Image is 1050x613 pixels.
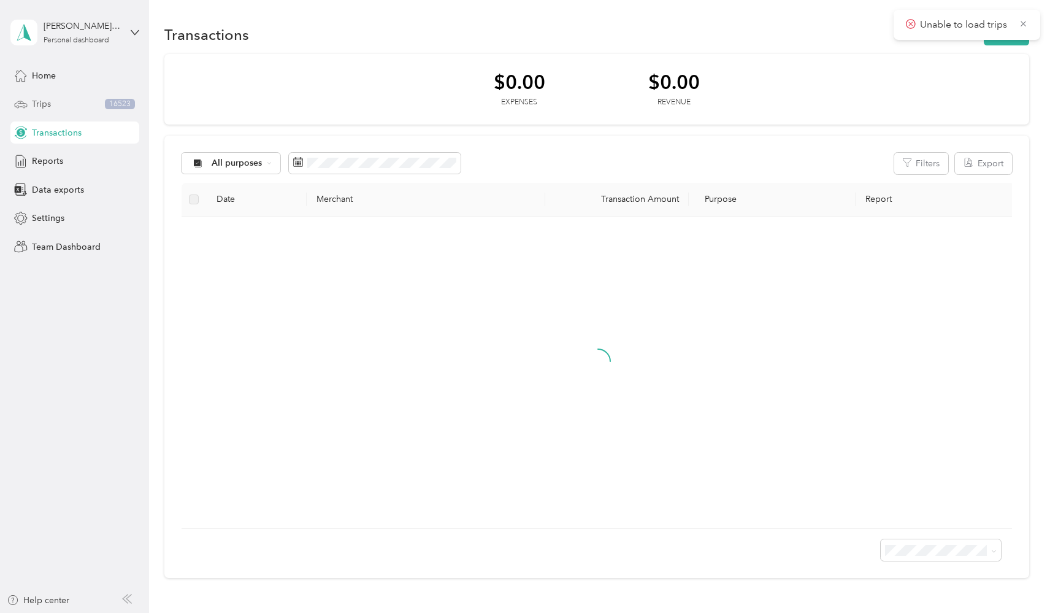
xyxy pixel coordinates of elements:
div: $0.00 [648,71,700,93]
iframe: Everlance-gr Chat Button Frame [981,544,1050,613]
span: Data exports [32,183,84,196]
span: Settings [32,212,64,225]
span: Transactions [32,126,82,139]
span: All purposes [212,159,262,168]
div: Expenses [494,97,545,108]
span: Trips [32,98,51,110]
th: Report [856,183,1014,217]
span: Home [32,69,56,82]
div: $0.00 [494,71,545,93]
th: Date [207,183,307,217]
span: Team Dashboard [32,241,101,253]
span: Purpose [699,194,737,204]
th: Transaction Amount [545,183,688,217]
span: 16523 [105,99,135,110]
th: Merchant [307,183,545,217]
p: Unable to load trips [920,17,1010,33]
span: Reports [32,155,63,168]
div: Revenue [648,97,700,108]
button: Filters [894,153,948,174]
div: Personal dashboard [44,37,109,44]
button: Help center [7,594,69,607]
h1: Transactions [164,28,249,41]
button: Export [955,153,1012,174]
div: [PERSON_NAME][EMAIL_ADDRESS][DOMAIN_NAME] [44,20,120,33]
